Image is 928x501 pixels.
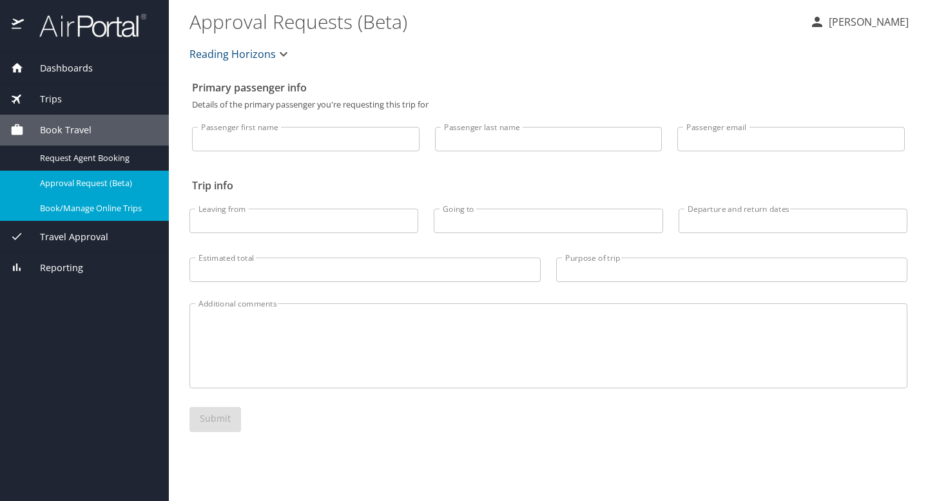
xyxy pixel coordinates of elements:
h2: Primary passenger info [192,77,905,98]
img: airportal-logo.png [25,13,146,38]
span: Reading Horizons [189,45,276,63]
p: [PERSON_NAME] [825,14,909,30]
span: Book/Manage Online Trips [40,202,153,214]
button: [PERSON_NAME] [804,10,914,33]
span: Trips [24,92,62,106]
span: Reporting [24,261,83,275]
span: Approval Request (Beta) [40,177,153,189]
h1: Approval Requests (Beta) [189,1,799,41]
span: Book Travel [24,123,92,137]
span: Travel Approval [24,230,108,244]
span: Dashboards [24,61,93,75]
h2: Trip info [192,175,905,196]
p: Details of the primary passenger you're requesting this trip for [192,100,905,109]
span: Request Agent Booking [40,152,153,164]
button: Reading Horizons [184,41,296,67]
img: icon-airportal.png [12,13,25,38]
